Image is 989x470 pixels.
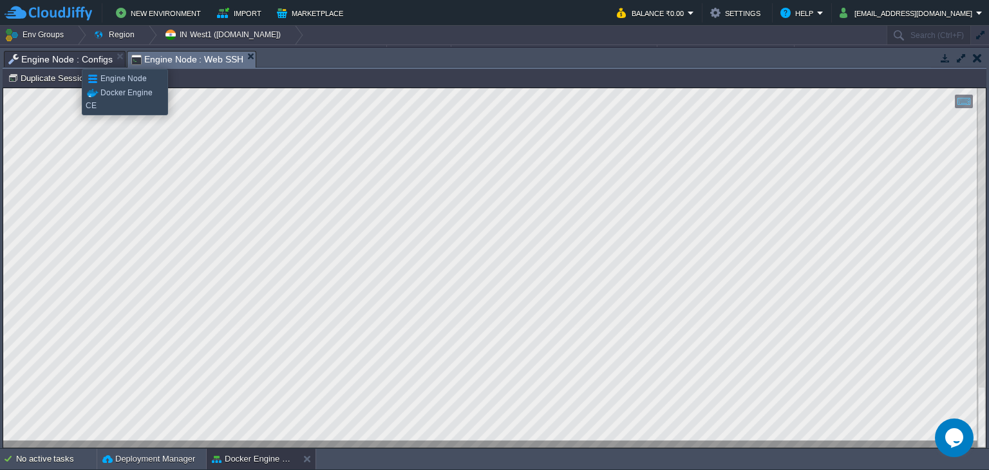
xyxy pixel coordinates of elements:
[277,5,347,21] button: Marketplace
[935,418,976,457] iframe: chat widget
[617,5,688,21] button: Balance ₹0.00
[16,449,97,469] div: No active tasks
[710,5,764,21] button: Settings
[116,5,205,21] button: New Environment
[452,45,657,60] div: Tags
[5,5,92,21] img: CloudJiffy
[388,45,451,60] div: Status
[86,71,164,86] div: Engine Node
[164,26,285,44] button: IN West1 ([DOMAIN_NAME])
[93,26,139,44] button: Region
[217,5,265,21] button: Import
[102,453,195,465] button: Deployment Manager
[131,52,244,68] span: Engine Node : Web SSH
[8,52,113,67] span: Engine Node : Configs
[1,45,386,60] div: Name
[86,86,164,113] div: Docker Engine CE
[658,45,794,60] div: Usage
[840,5,976,21] button: [EMAIL_ADDRESS][DOMAIN_NAME]
[780,5,817,21] button: Help
[8,72,92,84] button: Duplicate Session
[212,453,293,465] button: Docker Engine CE
[5,26,68,44] button: Env Groups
